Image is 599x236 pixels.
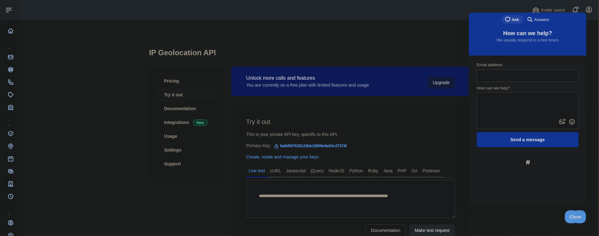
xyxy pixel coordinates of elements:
[541,7,565,14] span: Invite users
[246,74,369,82] div: Unlock more calls and features
[157,88,216,102] a: Try it out
[157,115,216,129] a: Integrations New
[347,166,366,176] a: Python
[149,48,470,63] h1: IP Geolocation API
[428,77,455,88] button: Upgrade
[268,166,284,176] a: cURL
[5,114,15,127] div: ...
[308,166,326,176] a: jQuery
[5,38,15,50] div: ...
[157,102,216,115] a: Documentation
[326,166,347,176] a: NodeJS
[409,166,420,176] a: Go
[284,166,308,176] a: Javascript
[157,157,216,171] a: Support
[157,129,216,143] a: Usage
[531,5,566,15] button: Invite users
[365,166,381,176] a: Ruby
[246,154,319,159] a: Create, rotate and manage your keys
[381,166,395,176] a: Java
[193,120,208,126] span: New
[246,82,369,88] div: You are currently on a free plan with limited features and usage
[5,203,15,216] div: ...
[246,117,455,126] h2: Try it out
[420,166,442,176] a: Postman
[395,166,409,176] a: PHP
[246,142,455,149] div: Primary Key:
[246,131,455,137] div: This is your private API key, specific to this API.
[157,74,216,88] a: Pricing
[157,143,216,157] a: Settings
[469,13,586,206] iframe: Help Scout Beacon - Live Chat, Contact Form, and Knowledge Base
[246,166,268,176] a: Live test
[271,141,349,151] span: 9a8d507628124bb18909c8e03c47374f
[565,210,586,223] iframe: Help Scout Beacon - Close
